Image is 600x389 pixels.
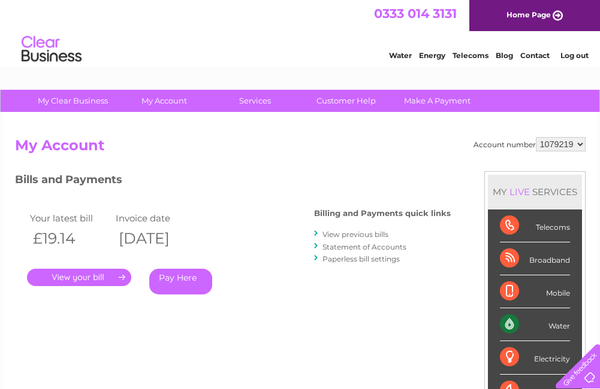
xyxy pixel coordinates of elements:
[27,269,131,286] a: .
[500,341,570,374] div: Electricity
[322,242,406,251] a: Statement of Accounts
[322,254,400,263] a: Paperless bill settings
[488,175,582,209] div: MY SERVICES
[520,51,550,60] a: Contact
[500,275,570,308] div: Mobile
[15,137,586,160] h2: My Account
[453,51,489,60] a: Telecoms
[206,90,304,112] a: Services
[560,51,589,60] a: Log out
[496,51,513,60] a: Blog
[113,210,199,226] td: Invoice date
[113,226,199,251] th: [DATE]
[388,90,487,112] a: Make A Payment
[17,7,584,58] div: Clear Business is a trading name of Verastar Limited (registered in [GEOGRAPHIC_DATA] No. 3667643...
[21,31,82,68] img: logo.png
[297,90,396,112] a: Customer Help
[500,242,570,275] div: Broadband
[15,171,451,192] h3: Bills and Payments
[374,6,457,21] a: 0333 014 3131
[500,209,570,242] div: Telecoms
[27,226,113,251] th: £19.14
[419,51,445,60] a: Energy
[507,186,532,197] div: LIVE
[114,90,213,112] a: My Account
[500,308,570,341] div: Water
[314,209,451,218] h4: Billing and Payments quick links
[389,51,412,60] a: Water
[23,90,122,112] a: My Clear Business
[322,230,388,239] a: View previous bills
[149,269,212,294] a: Pay Here
[474,137,586,151] div: Account number
[27,210,113,226] td: Your latest bill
